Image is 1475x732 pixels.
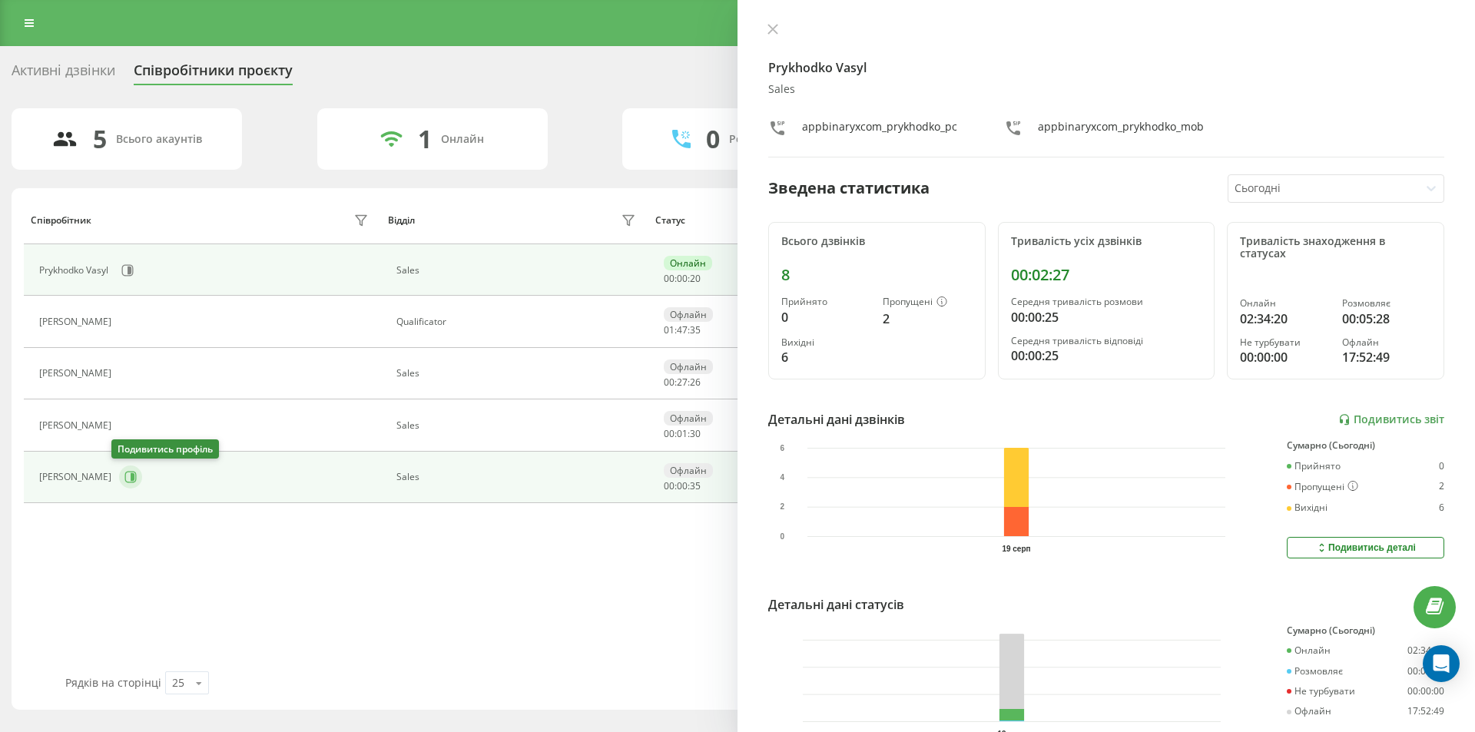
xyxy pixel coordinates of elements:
[706,124,720,154] div: 0
[1287,686,1355,697] div: Не турбувати
[781,266,973,284] div: 8
[664,411,713,426] div: Офлайн
[729,133,804,146] div: Розмовляють
[1287,625,1444,636] div: Сумарно (Сьогодні)
[1011,346,1202,365] div: 00:00:25
[664,323,675,336] span: 01
[1240,310,1329,328] div: 02:34:20
[396,420,640,431] div: Sales
[664,479,675,492] span: 00
[780,502,784,511] text: 2
[388,215,415,226] div: Відділ
[664,359,713,374] div: Офлайн
[1423,645,1460,682] div: Open Intercom Messenger
[1439,502,1444,513] div: 6
[134,62,293,86] div: Співробітники проєкту
[664,463,713,478] div: Офлайн
[655,215,685,226] div: Статус
[768,410,905,429] div: Детальні дані дзвінків
[39,472,115,482] div: [PERSON_NAME]
[1439,481,1444,493] div: 2
[677,479,688,492] span: 00
[116,133,202,146] div: Всього акаунтів
[1407,645,1444,656] div: 02:34:20
[1287,537,1444,558] button: Подивитись деталі
[883,310,972,328] div: 2
[1338,413,1444,426] a: Подивитись звіт
[1342,337,1431,348] div: Офлайн
[781,235,973,248] div: Всього дзвінків
[396,316,640,327] div: Qualificator
[1038,119,1204,141] div: appbinaryxcom_prykhodko_mob
[441,133,484,146] div: Онлайн
[690,323,701,336] span: 35
[1240,337,1329,348] div: Не турбувати
[1342,298,1431,309] div: Розмовляє
[781,296,870,307] div: Прийнято
[1407,686,1444,697] div: 00:00:00
[664,377,701,388] div: : :
[768,58,1444,77] h4: Prykhodko Vasyl
[1287,666,1343,677] div: Розмовляє
[690,272,701,285] span: 20
[39,420,115,431] div: [PERSON_NAME]
[664,272,675,285] span: 00
[768,595,904,614] div: Детальні дані статусів
[664,429,701,439] div: : :
[780,532,784,541] text: 0
[1407,706,1444,717] div: 17:52:49
[1011,308,1202,326] div: 00:00:25
[1240,348,1329,366] div: 00:00:00
[690,479,701,492] span: 35
[883,296,972,309] div: Пропущені
[39,368,115,379] div: [PERSON_NAME]
[781,348,870,366] div: 6
[780,473,784,482] text: 4
[664,273,701,284] div: : :
[39,265,112,276] div: Prykhodko Vasyl
[677,427,688,440] span: 01
[768,177,930,200] div: Зведена статистика
[664,325,701,336] div: : :
[1011,235,1202,248] div: Тривалість усіх дзвінків
[1287,440,1444,451] div: Сумарно (Сьогодні)
[664,307,713,322] div: Офлайн
[1240,235,1431,261] div: Тривалість знаходження в статусах
[1342,310,1431,328] div: 00:05:28
[1342,348,1431,366] div: 17:52:49
[664,256,712,270] div: Онлайн
[768,83,1444,96] div: Sales
[396,472,640,482] div: Sales
[664,376,675,389] span: 00
[1287,481,1358,493] div: Пропущені
[1287,706,1331,717] div: Офлайн
[781,308,870,326] div: 0
[418,124,432,154] div: 1
[172,675,184,691] div: 25
[1315,542,1416,554] div: Подивитись деталі
[1287,645,1331,656] div: Онлайн
[396,368,640,379] div: Sales
[93,124,107,154] div: 5
[664,481,701,492] div: : :
[677,272,688,285] span: 00
[1002,545,1030,553] text: 19 серп
[1240,298,1329,309] div: Онлайн
[1011,296,1202,307] div: Середня тривалість розмови
[802,119,957,141] div: appbinaryxcom_prykhodko_pc
[677,376,688,389] span: 27
[664,427,675,440] span: 00
[1287,502,1327,513] div: Вихідні
[111,439,219,459] div: Подивитись профіль
[31,215,91,226] div: Співробітник
[65,675,161,690] span: Рядків на сторінці
[1011,336,1202,346] div: Середня тривалість відповіді
[1407,666,1444,677] div: 00:05:28
[690,427,701,440] span: 30
[1439,461,1444,472] div: 0
[1287,461,1341,472] div: Прийнято
[690,376,701,389] span: 26
[12,62,115,86] div: Активні дзвінки
[677,323,688,336] span: 47
[39,316,115,327] div: [PERSON_NAME]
